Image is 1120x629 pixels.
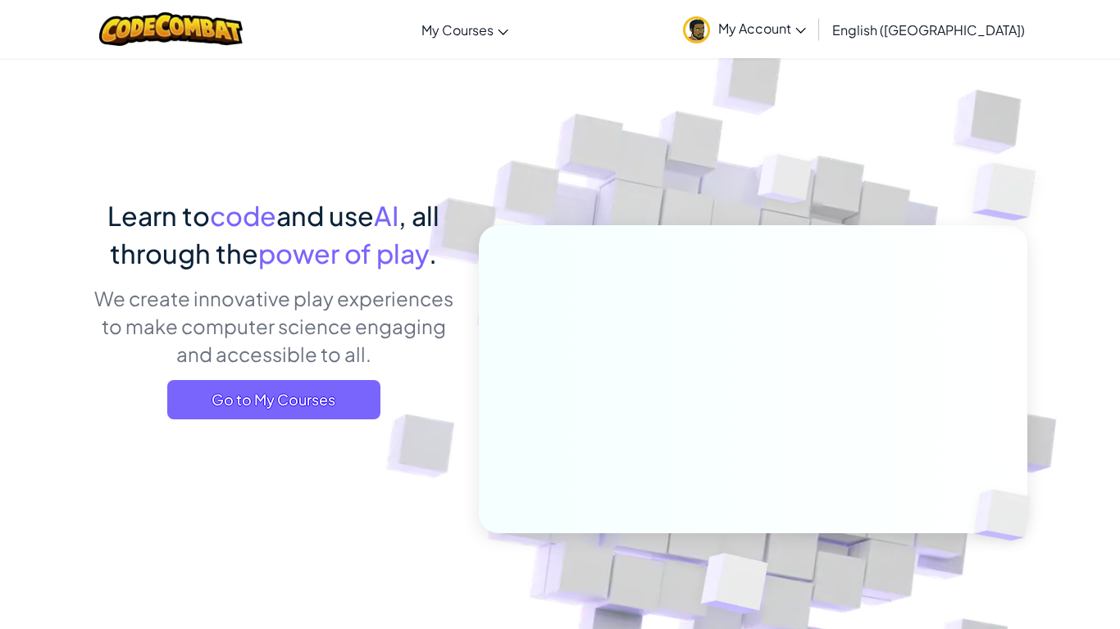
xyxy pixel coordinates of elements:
img: Overlap cubes [727,122,845,244]
span: My Courses [421,21,494,38]
span: AI [374,199,398,232]
span: Learn to [107,199,210,232]
span: power of play [258,237,429,269]
img: Overlap cubes [947,455,1070,575]
span: My Account [718,20,806,37]
p: We create innovative play experiences to make computer science engaging and accessible to all. [93,284,454,368]
img: avatar [683,16,710,43]
a: My Account [675,3,814,55]
span: English ([GEOGRAPHIC_DATA]) [832,21,1025,38]
img: Overlap cubes [940,123,1081,261]
span: code [210,199,276,232]
a: English ([GEOGRAPHIC_DATA]) [824,7,1033,52]
a: Go to My Courses [167,380,380,419]
a: My Courses [413,7,517,52]
span: and use [276,199,374,232]
img: CodeCombat logo [99,12,243,46]
span: . [429,237,437,269]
